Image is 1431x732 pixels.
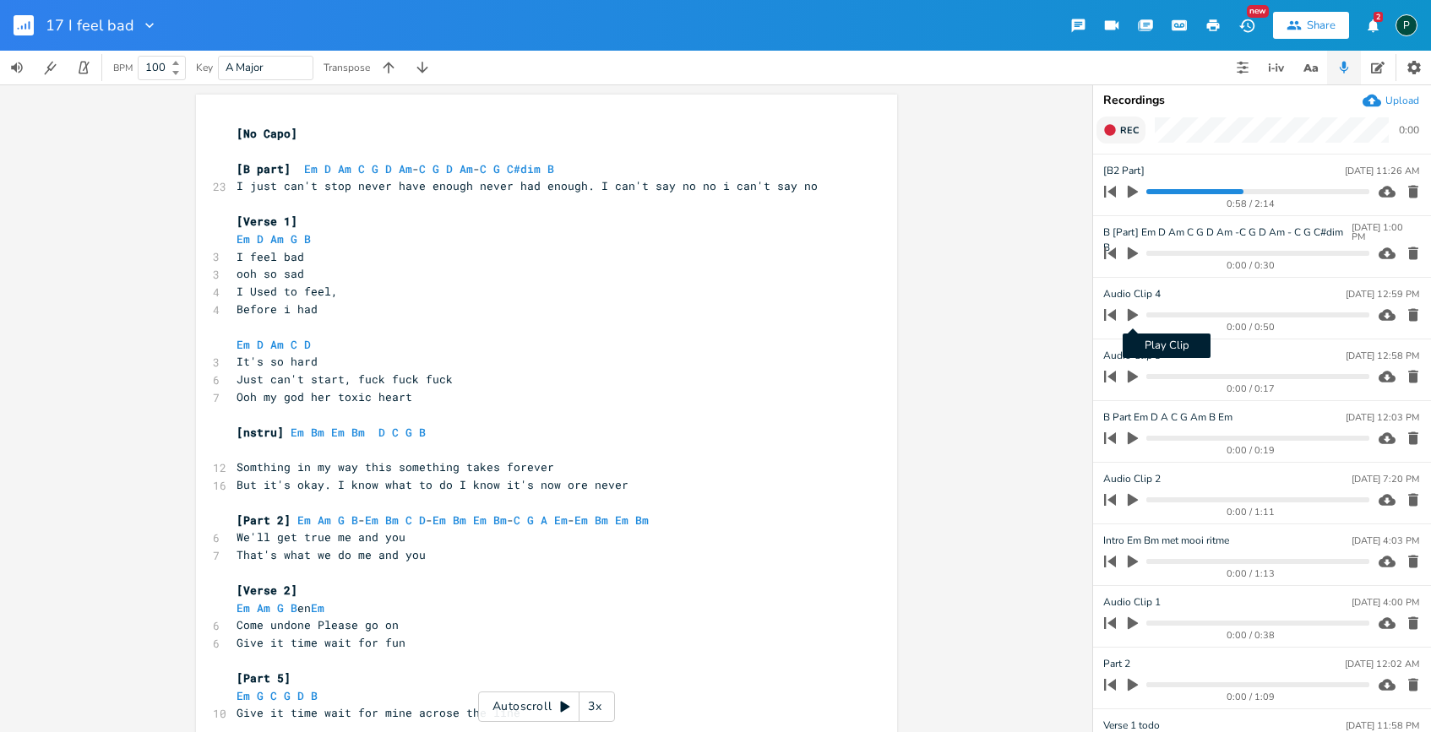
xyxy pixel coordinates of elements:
[237,266,304,281] span: ooh so sad
[405,512,412,528] span: C
[507,161,541,176] span: C#dim
[419,161,426,176] span: C
[284,688,291,703] span: G
[291,231,297,247] span: G
[46,18,134,33] span: 17 I feel bad
[1133,631,1369,640] div: 0:00 / 0:38
[1103,348,1161,364] span: Audio Clip 3
[1133,446,1369,455] div: 0:00 / 0:19
[514,512,520,528] span: C
[527,512,534,528] span: G
[297,688,304,703] span: D
[351,425,365,440] span: Bm
[237,301,318,317] span: Before i had
[372,161,378,176] span: G
[1103,471,1161,487] span: Audio Clip 2
[237,512,291,528] span: [Part 2]
[277,600,284,615] span: G
[318,512,331,528] span: Am
[237,705,520,720] span: Give it time wait for mine acrose the line
[1385,94,1419,107] div: Upload
[270,688,277,703] span: C
[1133,261,1369,270] div: 0:00 / 0:30
[270,337,284,352] span: Am
[237,617,399,632] span: Come undone Please go on
[324,62,370,73] div: Transpose
[237,214,297,229] span: [Verse 1]
[237,389,412,404] span: Ooh my god her toxic heart
[574,512,588,528] span: Em
[385,512,399,528] span: Bm
[1352,474,1419,484] div: [DATE] 7:20 PM
[453,512,466,528] span: Bm
[480,161,487,176] span: C
[1307,18,1336,33] div: Share
[237,371,453,387] span: Just can't start, fuck fuck fuck
[1133,569,1369,578] div: 0:00 / 1:13
[237,126,297,141] span: [No Capo]
[331,425,345,440] span: Em
[1374,12,1383,22] div: 2
[1120,124,1139,137] span: Rec
[1396,14,1417,36] div: Piepo
[237,600,250,615] span: Em
[1122,301,1144,328] button: Play Clip
[1345,166,1419,176] div: [DATE] 11:26 AM
[1103,409,1232,426] span: B Part Em D A C G Am B Em
[1103,533,1229,549] span: Intro Em Bm met mooi ritme
[257,337,264,352] span: D
[257,688,264,703] span: G
[399,161,412,176] span: Am
[1133,199,1369,209] div: 0:58 / 2:14
[237,284,338,299] span: I Used to feel,
[433,161,439,176] span: G
[113,63,133,73] div: BPM
[237,231,250,247] span: Em
[1103,163,1145,179] span: [B2 Part]
[1352,598,1419,607] div: [DATE] 4:00 PM
[304,161,318,176] span: Em
[304,231,311,247] span: B
[478,691,615,722] div: Autoscroll
[237,583,297,598] span: [Verse 2]
[237,425,284,440] span: [nstru]
[291,600,297,615] span: B
[237,600,331,615] span: en
[493,512,507,528] span: Bm
[304,337,311,352] span: D
[1103,594,1161,610] span: Audio Clip 1
[1103,95,1421,106] div: Recordings
[547,161,554,176] span: B
[385,161,392,176] span: D
[237,459,554,474] span: Somthing in my way this something takes forever
[237,512,662,528] span: - - - -
[1352,536,1419,545] div: [DATE] 4:03 PM
[1346,351,1419,361] div: [DATE] 12:58 PM
[237,547,426,562] span: That's what we do me and you
[1352,223,1419,241] div: [DATE] 1:00 PM
[237,161,291,176] span: [B part]
[1103,286,1161,302] span: Audio Clip 4
[291,425,304,440] span: Em
[237,529,405,545] span: We'll get true me and you
[358,161,365,176] span: C
[446,161,453,176] span: D
[419,512,426,528] span: D
[493,161,500,176] span: G
[392,425,399,440] span: C
[237,670,291,686] span: [Part 5]
[237,477,628,492] span: But it's okay. I know what to do I know it's now ore never
[595,512,608,528] span: Bm
[351,512,358,528] span: B
[1396,6,1417,45] button: P
[291,337,297,352] span: C
[419,425,426,440] span: B
[433,512,446,528] span: Em
[1096,117,1145,144] button: Rec
[1346,290,1419,299] div: [DATE] 12:59 PM
[257,600,270,615] span: Am
[1230,10,1264,41] button: New
[237,354,318,369] span: It's so hard
[460,161,473,176] span: Am
[311,688,318,703] span: B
